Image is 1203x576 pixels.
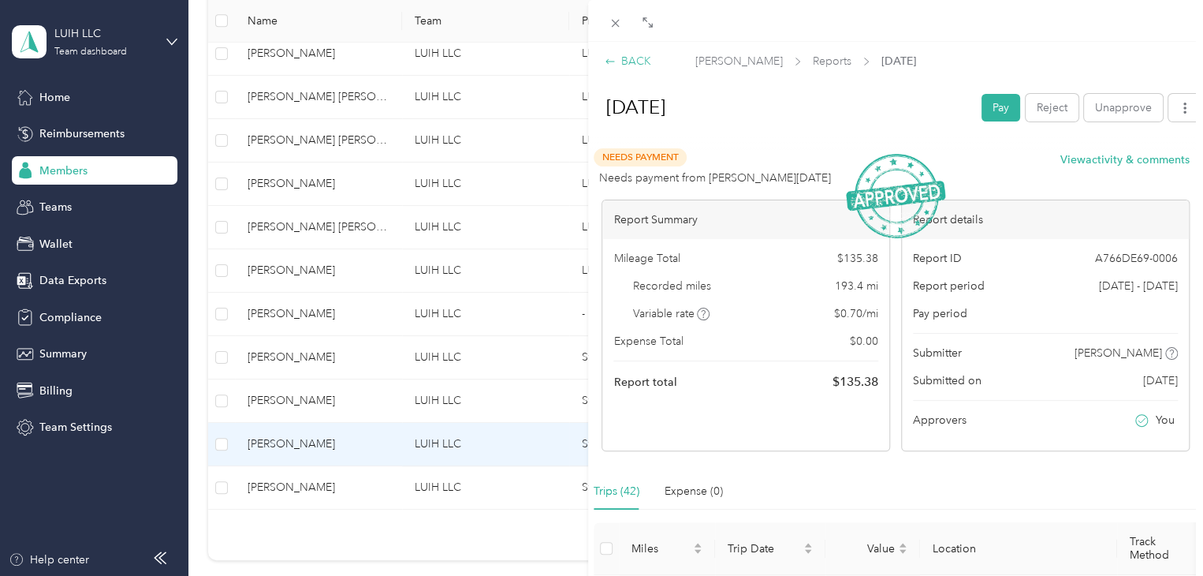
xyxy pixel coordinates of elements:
[665,483,723,500] div: Expense (0)
[1143,372,1178,389] span: [DATE]
[695,53,783,69] span: [PERSON_NAME]
[619,522,715,575] th: Miles
[813,53,851,69] span: Reports
[602,200,889,239] div: Report Summary
[825,522,920,575] th: Value
[1115,488,1203,576] iframe: Everlance-gr Chat Button Frame
[920,522,1117,575] th: Location
[832,372,878,391] span: $ 135.38
[633,278,711,294] span: Recorded miles
[605,53,651,69] div: BACK
[898,547,907,556] span: caret-down
[803,547,813,556] span: caret-down
[846,154,945,238] img: ApprovedStamp
[898,540,907,550] span: caret-up
[913,305,967,322] span: Pay period
[838,542,895,555] span: Value
[728,542,800,555] span: Trip Date
[981,94,1020,122] button: Pay
[693,540,702,550] span: caret-up
[1026,94,1078,122] button: Reject
[633,305,710,322] span: Variable rate
[913,345,962,361] span: Submitter
[1075,345,1162,361] span: [PERSON_NAME]
[715,522,825,575] th: Trip Date
[902,200,1189,239] div: Report details
[613,333,683,350] span: Expense Total
[913,412,966,428] span: Approvers
[613,374,676,391] span: Report total
[834,305,878,322] span: $ 0.70 / mi
[850,333,878,350] span: $ 0.00
[631,542,690,555] span: Miles
[913,372,981,389] span: Submitted on
[881,53,916,69] span: [DATE]
[590,88,970,126] h1: Sep 2025
[837,250,878,267] span: $ 135.38
[594,483,639,500] div: Trips (42)
[1095,250,1178,267] span: A766DE69-0006
[594,148,687,166] span: Needs Payment
[1099,278,1178,294] span: [DATE] - [DATE]
[1156,412,1175,428] span: You
[1084,94,1163,122] button: Unapprove
[613,250,680,267] span: Mileage Total
[913,278,985,294] span: Report period
[913,250,962,267] span: Report ID
[803,540,813,550] span: caret-up
[1060,151,1190,168] button: Viewactivity & comments
[599,170,831,186] span: Needs payment from [PERSON_NAME][DATE]
[835,278,878,294] span: 193.4 mi
[693,547,702,556] span: caret-down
